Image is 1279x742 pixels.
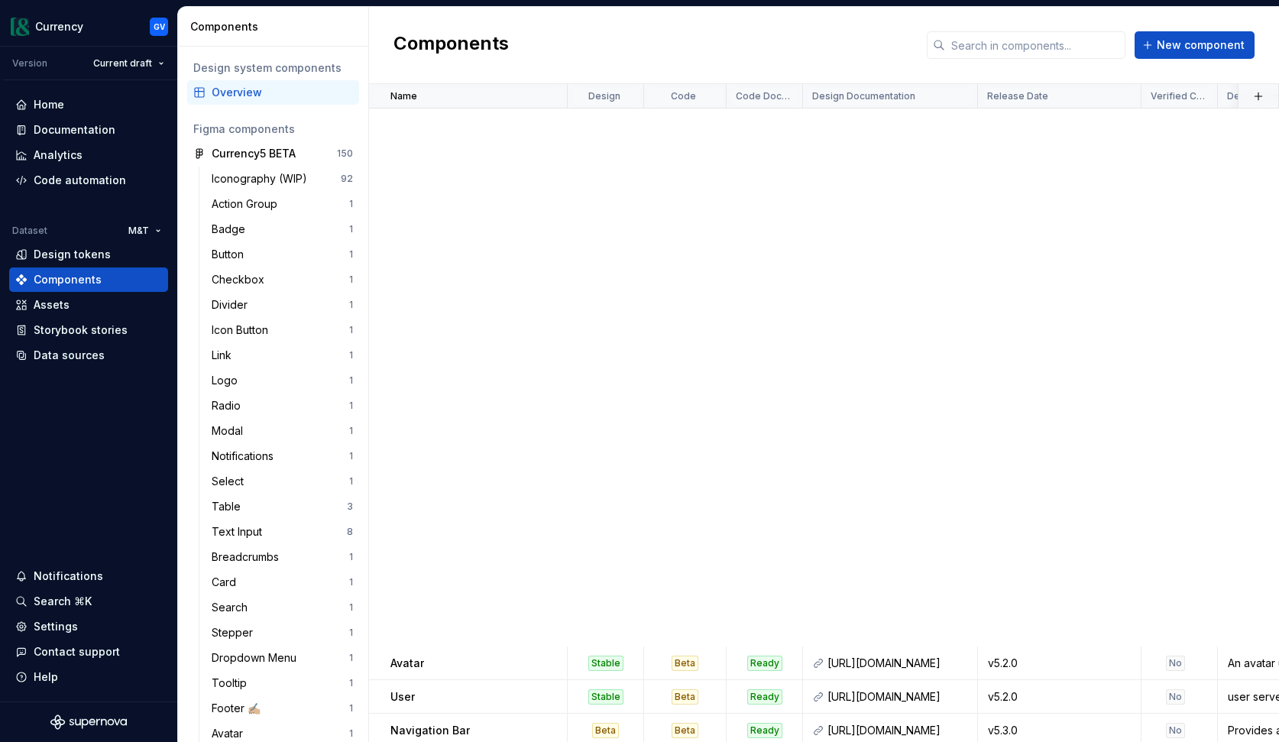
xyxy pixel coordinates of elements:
div: Footer ✍🏼 [212,701,267,716]
div: 3 [347,501,353,513]
div: Beta [672,723,698,738]
a: Search1 [206,595,359,620]
div: Analytics [34,147,83,163]
div: Currency5 BETA [212,146,296,161]
img: 77b064d8-59cc-4dbd-8929-60c45737814c.png [11,18,29,36]
div: Design tokens [34,247,111,262]
p: Name [390,90,417,102]
div: 150 [337,147,353,160]
p: Verified Compliant [1151,90,1205,102]
div: Select [212,474,250,489]
div: GV [154,21,165,33]
div: Logo [212,373,244,388]
a: Checkbox1 [206,267,359,292]
a: Assets [9,293,168,317]
div: Ready [747,689,782,705]
div: Checkbox [212,272,270,287]
div: Beta [592,723,619,738]
a: Code automation [9,168,168,193]
div: Overview [212,85,353,100]
a: Documentation [9,118,168,142]
div: 1 [349,576,353,588]
p: Release Date [987,90,1048,102]
a: Modal1 [206,419,359,443]
a: Stepper1 [206,620,359,645]
div: 1 [349,627,353,639]
button: CurrencyGV [3,10,174,43]
div: 1 [349,248,353,261]
a: Footer ✍🏼1 [206,696,359,721]
div: [URL][DOMAIN_NAME] [827,656,968,671]
div: 1 [349,677,353,689]
div: Table [212,499,247,514]
div: Radio [212,398,247,413]
p: Code Documentation [736,90,790,102]
div: 1 [349,274,353,286]
a: Iconography (WIP)92 [206,167,359,191]
div: [URL][DOMAIN_NAME] [827,689,968,705]
button: Search ⌘K [9,589,168,614]
a: Table3 [206,494,359,519]
div: Badge [212,222,251,237]
div: Divider [212,297,254,313]
div: Contact support [34,644,120,659]
a: Divider1 [206,293,359,317]
div: 1 [349,601,353,614]
a: Link1 [206,343,359,368]
div: Stepper [212,625,259,640]
div: 1 [349,551,353,563]
a: Button1 [206,242,359,267]
div: 1 [349,374,353,387]
p: Avatar [390,656,424,671]
div: 1 [349,727,353,740]
div: Ready [747,656,782,671]
button: Notifications [9,564,168,588]
div: 1 [349,652,353,664]
div: Figma components [193,122,353,137]
div: Ready [747,723,782,738]
div: v5.2.0 [979,656,1140,671]
div: No [1166,689,1185,705]
div: Link [212,348,238,363]
div: Action Group [212,196,283,212]
a: Analytics [9,143,168,167]
div: 1 [349,299,353,311]
div: Button [212,247,250,262]
div: Data sources [34,348,105,363]
div: Dropdown Menu [212,650,303,666]
a: Logo1 [206,368,359,393]
div: 1 [349,475,353,488]
input: Search in components... [945,31,1125,59]
a: Settings [9,614,168,639]
div: Settings [34,619,78,634]
div: 1 [349,198,353,210]
div: 1 [349,425,353,437]
div: No [1166,723,1185,738]
div: Beta [672,689,698,705]
div: Code automation [34,173,126,188]
span: Current draft [93,57,152,70]
div: Components [190,19,362,34]
div: 1 [349,450,353,462]
div: Modal [212,423,249,439]
span: M&T [128,225,149,237]
div: Components [34,272,102,287]
div: Dataset [12,225,47,237]
a: Notifications1 [206,444,359,468]
a: Storybook stories [9,318,168,342]
h2: Components [393,31,509,59]
button: New component [1135,31,1255,59]
a: Currency5 BETA150 [187,141,359,166]
div: Search ⌘K [34,594,92,609]
button: M&T [121,220,168,241]
div: Assets [34,297,70,313]
a: Card1 [206,570,359,595]
div: 1 [349,324,353,336]
div: Version [12,57,47,70]
div: Home [34,97,64,112]
a: Text Input8 [206,520,359,544]
div: Iconography (WIP) [212,171,313,186]
svg: Supernova Logo [50,714,127,730]
div: Breadcrumbs [212,549,285,565]
a: Dropdown Menu1 [206,646,359,670]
